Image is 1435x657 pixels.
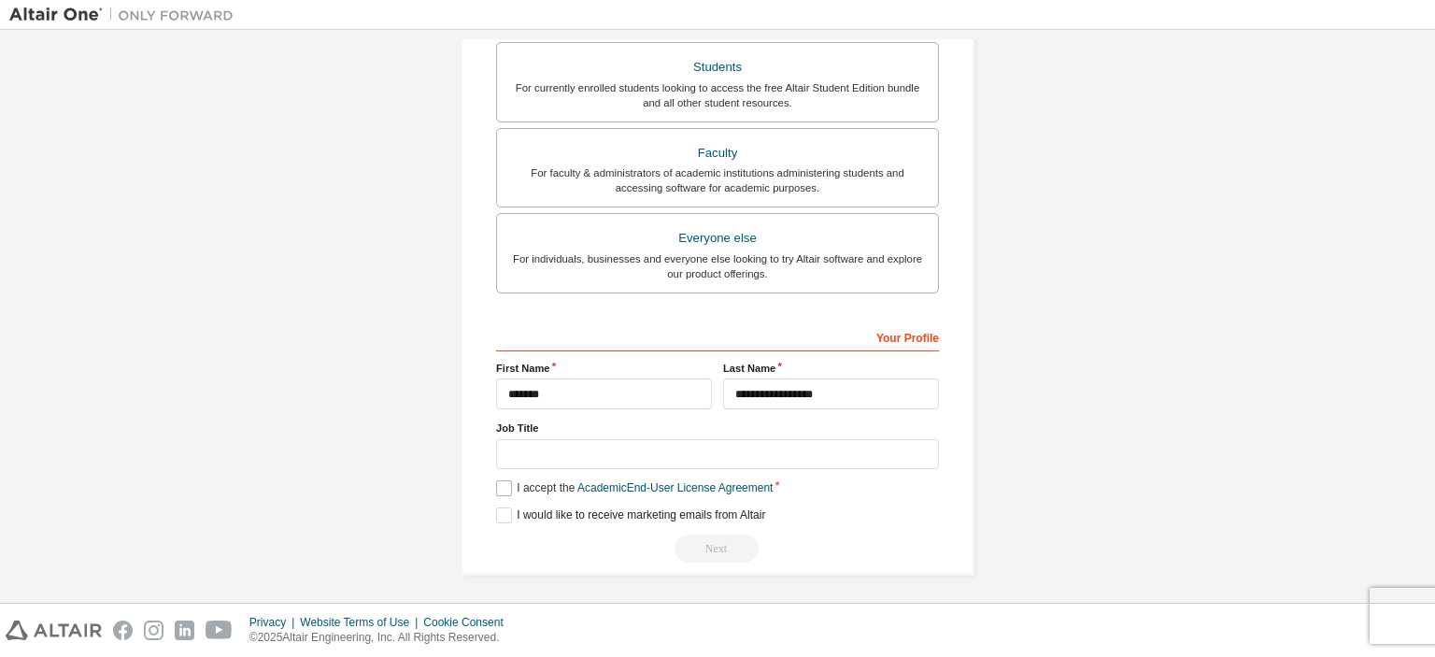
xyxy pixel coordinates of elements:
div: Students [508,54,927,80]
div: For currently enrolled students looking to access the free Altair Student Edition bundle and all ... [508,80,927,110]
div: Read and acccept EULA to continue [496,535,939,563]
div: For faculty & administrators of academic institutions administering students and accessing softwa... [508,165,927,195]
label: I accept the [496,480,773,496]
div: For individuals, businesses and everyone else looking to try Altair software and explore our prod... [508,251,927,281]
label: Job Title [496,421,939,436]
img: youtube.svg [206,621,233,640]
img: instagram.svg [144,621,163,640]
label: First Name [496,361,712,376]
img: facebook.svg [113,621,133,640]
img: Altair One [9,6,243,24]
a: Academic End-User License Agreement [577,481,773,494]
label: Last Name [723,361,939,376]
img: altair_logo.svg [6,621,102,640]
p: © 2025 Altair Engineering, Inc. All Rights Reserved. [249,630,515,646]
div: Privacy [249,615,300,630]
img: linkedin.svg [175,621,194,640]
div: Faculty [508,140,927,166]
div: Your Profile [496,321,939,351]
div: Cookie Consent [423,615,514,630]
div: Website Terms of Use [300,615,423,630]
div: Everyone else [508,225,927,251]
label: I would like to receive marketing emails from Altair [496,507,765,523]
